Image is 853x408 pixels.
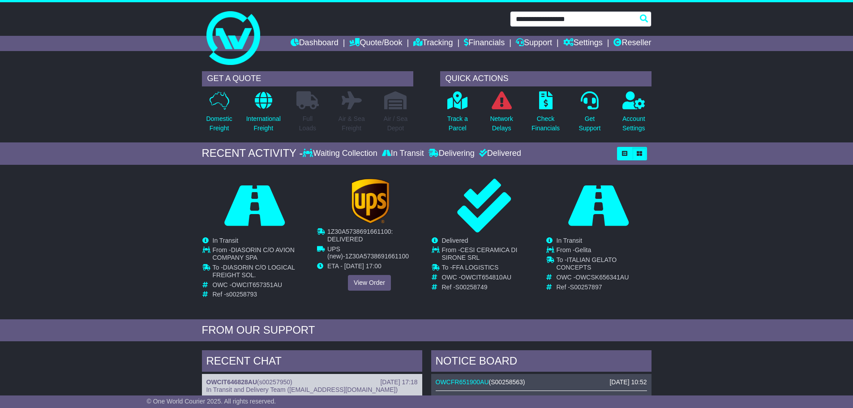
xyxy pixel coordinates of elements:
[213,237,239,244] span: In Transit
[531,91,560,138] a: CheckFinancials
[464,36,505,51] a: Financials
[349,36,402,51] a: Quote/Book
[413,36,453,51] a: Tracking
[442,264,536,274] td: To -
[327,245,343,260] span: UPS (new)
[213,246,295,261] span: DIASORIN C/O AVION COMPANY SPA
[206,91,232,138] a: DomesticFreight
[442,237,468,244] span: Delivered
[477,149,521,159] div: Delivered
[351,179,389,223] img: GetCarrierServiceLogo
[557,237,583,244] span: In Transit
[206,386,398,393] span: In Transit and Delivery Team ([EMAIL_ADDRESS][DOMAIN_NAME])
[452,264,498,271] span: FFA LOGISTICS
[303,149,379,159] div: Waiting Collection
[442,246,518,261] span: CESI CERAMICA DI SIRONE SRL
[147,398,276,405] span: © One World Courier 2025. All rights reserved.
[455,283,488,291] span: S00258749
[436,378,647,386] div: ( )
[490,114,513,133] p: Network Delays
[563,36,603,51] a: Settings
[226,291,257,298] span: s00258793
[213,246,307,264] td: From -
[246,91,281,138] a: InternationalFreight
[431,350,652,374] div: NOTICE BOARD
[296,114,319,133] p: Full Loads
[327,228,393,243] span: 1Z30A5738691661100: DELIVERED
[557,256,617,271] span: ITALIAN GELATO CONCEPTS
[213,281,307,291] td: OWC -
[327,262,381,270] span: ETA - [DATE] 17:00
[426,149,477,159] div: Delivering
[578,91,601,138] a: GetSupport
[206,378,257,386] a: OWCIT646828AU
[557,256,651,274] td: To -
[609,378,647,386] div: [DATE] 10:52
[461,274,511,281] span: OWCIT654810AU
[213,264,307,281] td: To -
[202,324,652,337] div: FROM OUR SUPPORT
[557,246,651,256] td: From -
[339,114,365,133] p: Air & Sea Freight
[575,274,629,281] span: OWCSK656341AU
[447,114,468,133] p: Track a Parcel
[213,291,307,298] td: Ref -
[327,245,422,262] td: -
[489,91,513,138] a: NetworkDelays
[202,350,422,374] div: RECENT CHAT
[557,283,651,291] td: Ref -
[613,36,651,51] a: Reseller
[557,274,651,283] td: OWC -
[491,378,523,386] span: S00258563
[579,114,600,133] p: Get Support
[440,71,652,86] div: QUICK ACTIONS
[259,378,290,386] span: s00257950
[348,275,391,290] a: View Order
[442,246,536,264] td: From -
[436,378,489,386] a: OWCFR651900AU
[202,71,413,86] div: GET A QUOTE
[202,147,303,160] div: RECENT ACTIVITY -
[246,114,281,133] p: International Freight
[384,114,408,133] p: Air / Sea Depot
[345,253,408,260] span: 1Z30A5738691661100
[231,281,282,288] span: OWCIT657351AU
[291,36,339,51] a: Dashboard
[516,36,552,51] a: Support
[213,264,295,279] span: DIASORIN C/O LOGICAL FREIGHT SOL.
[447,91,468,138] a: Track aParcel
[380,378,417,386] div: [DATE] 17:18
[206,114,232,133] p: Domestic Freight
[442,274,536,283] td: OWC -
[442,283,536,291] td: Ref -
[622,91,646,138] a: AccountSettings
[575,246,592,253] span: Gelita
[622,114,645,133] p: Account Settings
[570,283,602,291] span: S00257897
[532,114,560,133] p: Check Financials
[206,378,418,386] div: ( )
[380,149,426,159] div: In Transit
